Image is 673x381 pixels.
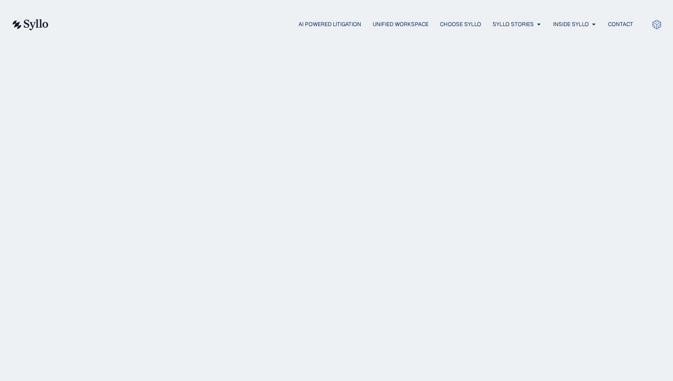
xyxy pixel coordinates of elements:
[67,20,633,29] div: Menu Toggle
[493,20,534,28] a: Syllo Stories
[553,20,589,28] a: Inside Syllo
[67,20,633,29] nav: Menu
[11,19,49,30] img: syllo
[299,20,361,28] a: AI Powered Litigation
[440,20,481,28] a: Choose Syllo
[373,20,429,28] a: Unified Workspace
[608,20,633,28] a: Contact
